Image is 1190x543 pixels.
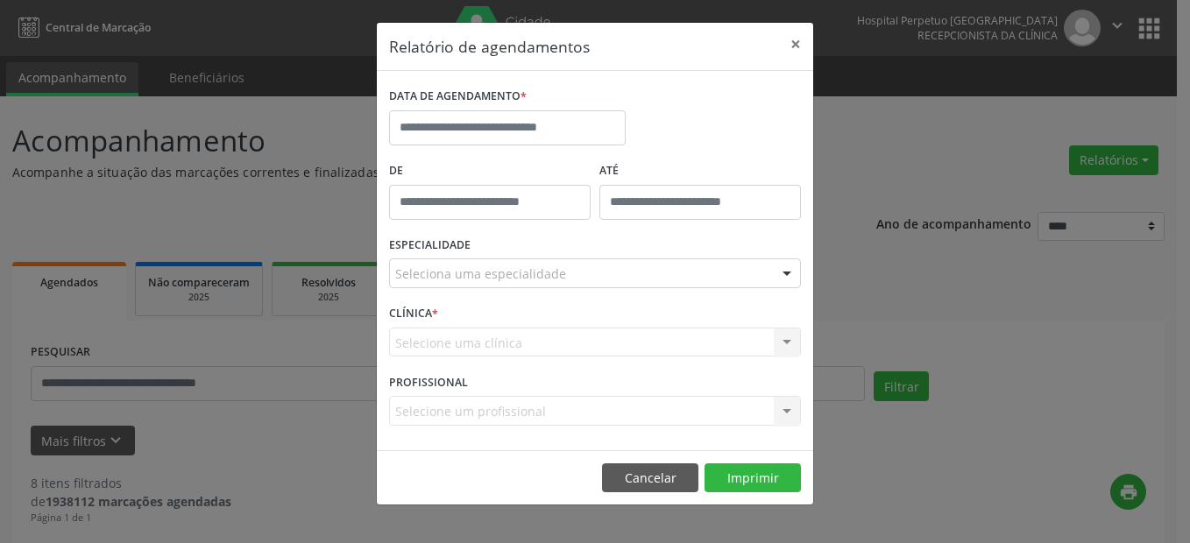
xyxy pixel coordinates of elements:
label: ESPECIALIDADE [389,232,471,259]
label: De [389,158,591,185]
label: ATÉ [599,158,801,185]
h5: Relatório de agendamentos [389,35,590,58]
button: Imprimir [705,463,801,493]
button: Close [778,23,813,66]
label: DATA DE AGENDAMENTO [389,83,527,110]
button: Cancelar [602,463,698,493]
label: PROFISSIONAL [389,369,468,396]
label: CLÍNICA [389,300,438,328]
span: Seleciona uma especialidade [395,264,566,283]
